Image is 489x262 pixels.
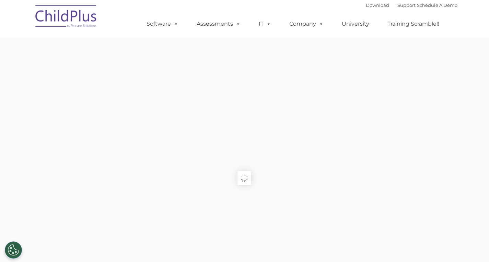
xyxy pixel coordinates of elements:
button: Cookies Settings [5,241,22,259]
a: Schedule A Demo [417,2,457,8]
a: IT [252,17,278,31]
a: University [335,17,376,31]
a: Software [140,17,185,31]
a: Assessments [190,17,247,31]
a: Training Scramble!! [381,17,446,31]
a: Download [366,2,389,8]
img: ChildPlus by Procare Solutions [32,0,101,35]
a: Support [397,2,416,8]
font: | [366,2,457,8]
a: Company [282,17,330,31]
